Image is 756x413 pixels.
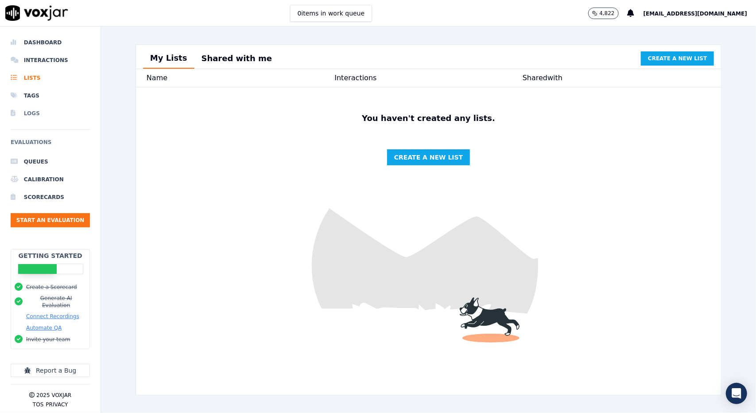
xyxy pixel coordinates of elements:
a: Queues [11,153,90,171]
button: Automate QA [26,324,62,331]
button: Privacy [46,401,68,408]
button: Report a Bug [11,364,90,377]
button: Create a new list [387,149,470,165]
button: Invite your team [26,336,70,343]
button: Create a Scorecard [26,284,77,291]
button: Create a new list [641,51,714,66]
button: 4,822 [588,8,627,19]
button: Connect Recordings [26,313,79,320]
button: Generate AI Evaluation [26,295,86,309]
button: My Lists [143,48,194,69]
a: Calibration [11,171,90,188]
button: TOS [33,401,43,408]
h2: Getting Started [19,251,82,260]
a: Tags [11,87,90,105]
button: [EMAIL_ADDRESS][DOMAIN_NAME] [644,8,756,19]
span: Create a new list [648,55,707,62]
button: Start an Evaluation [11,213,90,227]
a: Dashboard [11,34,90,51]
div: Name [147,73,334,83]
div: Open Intercom Messenger [726,383,747,404]
button: 0items in work queue [290,5,372,22]
div: Interactions [334,73,522,83]
img: voxjar logo [5,5,68,21]
span: [EMAIL_ADDRESS][DOMAIN_NAME] [644,11,747,17]
button: 4,822 [588,8,618,19]
p: 2025 Voxjar [36,392,71,399]
p: 4,822 [599,10,614,17]
a: Scorecards [11,188,90,206]
a: Interactions [11,51,90,69]
button: Shared with me [194,49,279,68]
p: You haven't created any lists. [358,112,499,125]
h6: Evaluations [11,137,90,153]
a: Logs [11,105,90,122]
div: Shared with [523,73,710,83]
img: fun dog [136,87,721,395]
span: Create a new list [394,153,463,162]
a: Lists [11,69,90,87]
